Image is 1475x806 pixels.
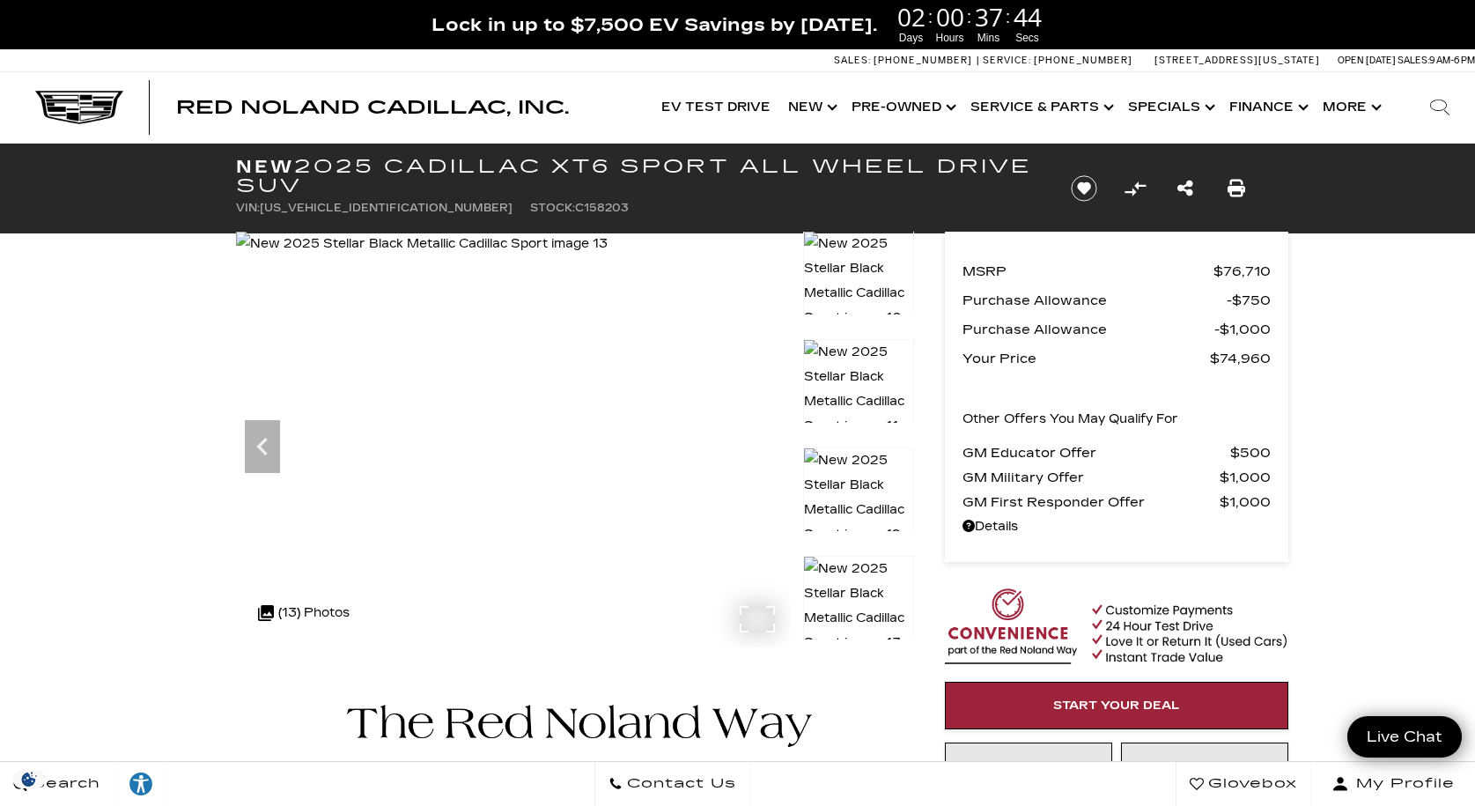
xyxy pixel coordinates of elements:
button: Open user profile menu [1311,762,1475,806]
a: New [779,72,843,143]
a: Red Noland Cadillac, Inc. [176,99,569,116]
span: Glovebox [1204,772,1297,796]
span: GM Educator Offer [962,440,1230,465]
a: Print this New 2025 Cadillac XT6 Sport All Wheel Drive SUV [1228,176,1245,201]
span: $1,000 [1214,317,1271,342]
a: Pre-Owned [843,72,962,143]
a: Contact Us [594,762,750,806]
span: [US_VEHICLE_IDENTIFICATION_NUMBER] [260,202,513,214]
a: Purchase Allowance $1,000 [962,317,1271,342]
a: Purchase Allowance $750 [962,288,1271,313]
img: Cadillac Dark Logo with Cadillac White Text [35,91,123,124]
span: Lock in up to $7,500 EV Savings by [DATE]. [431,13,877,36]
span: : [1006,4,1011,30]
span: : [967,4,972,30]
a: Glovebox [1176,762,1311,806]
span: VIN: [236,202,260,214]
span: [PHONE_NUMBER] [1034,55,1132,66]
span: Search [27,772,100,796]
div: (13) Photos [249,592,358,634]
span: C158203 [575,202,629,214]
span: 44 [1011,4,1044,29]
span: MSRP [962,259,1213,284]
span: $750 [1227,288,1271,313]
a: MSRP $76,710 [962,259,1271,284]
a: Schedule Test Drive [1121,743,1288,790]
span: Mins [972,30,1006,46]
span: Days [895,30,928,46]
span: Service: [983,55,1031,66]
span: [PHONE_NUMBER] [874,55,972,66]
span: Purchase Allowance [962,317,1214,342]
a: Instant Trade Value [945,743,1112,790]
a: Live Chat [1347,716,1462,758]
span: $74,960 [1210,346,1271,371]
a: Your Price $74,960 [962,346,1271,371]
span: Schedule Test Drive [1125,759,1283,773]
span: Contact Us [623,772,736,796]
span: Purchase Allowance [962,288,1227,313]
span: Your Price [962,346,1210,371]
a: EV Test Drive [653,72,779,143]
img: New 2025 Stellar Black Metallic Cadillac Sport image 11 [803,339,914,440]
a: Explore your accessibility options [114,762,168,806]
div: Search [1405,72,1475,143]
span: GM First Responder Offer [962,490,1220,514]
a: GM Educator Offer $500 [962,440,1271,465]
button: Compare Vehicle [1122,175,1148,202]
button: More [1314,72,1387,143]
a: Details [962,514,1271,539]
span: Sales: [834,55,871,66]
span: $76,710 [1213,259,1271,284]
span: Secs [1011,30,1044,46]
p: Other Offers You May Qualify For [962,407,1178,432]
a: GM First Responder Offer $1,000 [962,490,1271,514]
span: Hours [933,30,967,46]
a: Specials [1119,72,1221,143]
a: Finance [1221,72,1314,143]
span: Stock: [530,202,575,214]
section: Click to Open Cookie Consent Modal [9,770,49,788]
strong: New [236,156,294,177]
img: New 2025 Stellar Black Metallic Cadillac Sport image 12 [803,447,914,548]
img: New 2025 Stellar Black Metallic Cadillac Sport image 13 [803,556,914,656]
a: GM Military Offer $1,000 [962,465,1271,490]
span: $500 [1230,440,1271,465]
a: Service: [PHONE_NUMBER] [977,55,1137,65]
span: Instant Trade Value [949,759,1108,773]
div: Explore your accessibility options [114,771,167,797]
span: 9 AM-6 PM [1429,55,1475,66]
a: Sales: [PHONE_NUMBER] [834,55,977,65]
span: 37 [972,4,1006,29]
a: [STREET_ADDRESS][US_STATE] [1154,55,1320,66]
span: GM Military Offer [962,465,1220,490]
img: New 2025 Stellar Black Metallic Cadillac Sport image 13 [236,232,608,256]
span: Start Your Deal [1053,699,1180,713]
button: Save vehicle [1065,174,1103,203]
img: Opt-Out Icon [9,770,49,788]
h1: 2025 Cadillac XT6 Sport All Wheel Drive SUV [236,157,1042,196]
span: 02 [895,4,928,29]
img: New 2025 Stellar Black Metallic Cadillac Sport image 10 [803,231,914,331]
a: Share this New 2025 Cadillac XT6 Sport All Wheel Drive SUV [1177,176,1193,201]
span: Sales: [1398,55,1429,66]
span: 00 [933,4,967,29]
a: Close [1445,9,1466,30]
span: Open [DATE] [1338,55,1396,66]
span: Red Noland Cadillac, Inc. [176,97,569,118]
span: $1,000 [1220,465,1271,490]
a: Service & Parts [962,72,1119,143]
div: Previous [245,420,280,473]
span: : [928,4,933,30]
span: $1,000 [1220,490,1271,514]
a: Start Your Deal [945,682,1288,729]
span: My Profile [1349,772,1455,796]
span: Live Chat [1358,727,1451,747]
